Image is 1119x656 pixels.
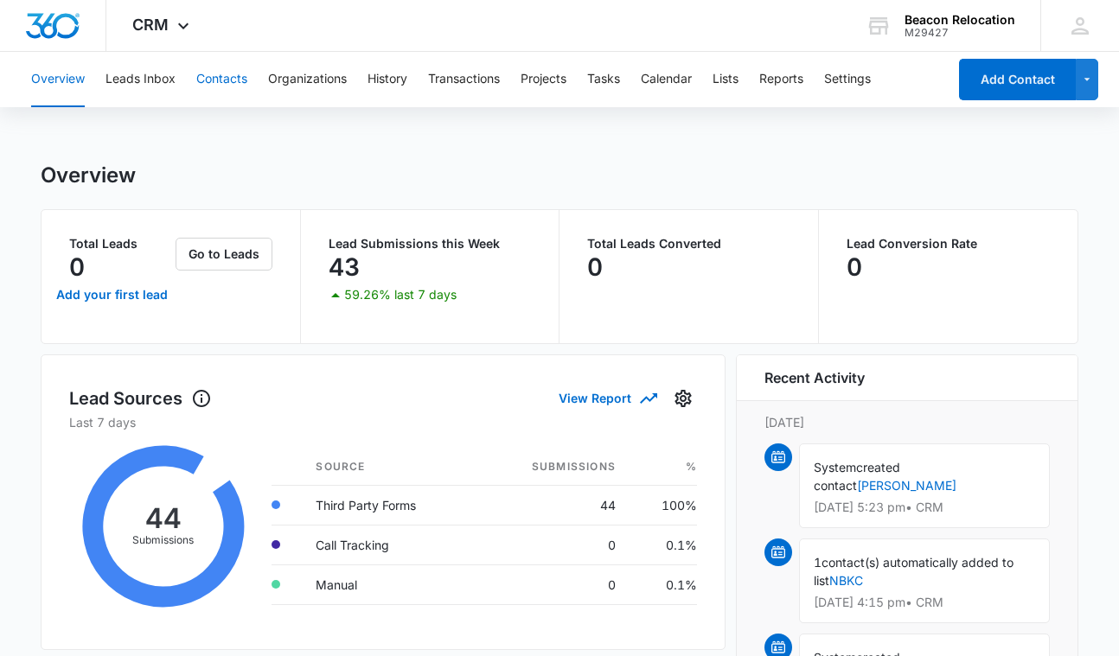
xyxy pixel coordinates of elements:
button: Organizations [268,52,347,107]
span: created contact [814,460,900,493]
p: 0 [847,253,862,281]
a: Add your first lead [52,274,172,315]
td: Manual [302,564,476,604]
span: System [814,460,856,474]
a: NBKC [829,573,863,588]
p: Lead Conversion Rate [847,238,1051,250]
button: Projects [521,52,566,107]
button: Lists [713,52,739,107]
p: 0 [69,253,85,281]
p: [DATE] [764,413,1050,431]
span: 1 [814,555,822,570]
td: Call Tracking [302,525,476,564]
span: contact(s) automatically added to list [814,555,1013,588]
p: 59.26% last 7 days [344,289,457,301]
button: Transactions [428,52,500,107]
span: CRM [132,16,169,34]
p: [DATE] 4:15 pm • CRM [814,596,1035,608]
button: Settings [669,385,697,412]
button: History [368,52,407,107]
button: Go to Leads [176,238,272,271]
td: 0.1% [630,564,697,604]
h1: Overview [41,162,136,188]
th: Submissions [477,449,630,486]
div: account id [905,27,1015,39]
th: Source [302,449,476,486]
button: View Report [559,383,655,413]
p: Total Leads [69,238,172,250]
button: Overview [31,52,85,107]
p: 43 [329,253,360,281]
button: Leads Inbox [106,52,176,107]
a: Go to Leads [176,246,272,261]
a: [PERSON_NAME] [857,478,956,493]
th: % [630,449,697,486]
p: Last 7 days [69,413,697,431]
button: Tasks [587,52,620,107]
p: Total Leads Converted [587,238,790,250]
p: 0 [587,253,603,281]
td: 100% [630,485,697,525]
td: 44 [477,485,630,525]
button: Contacts [196,52,247,107]
td: 0.1% [630,525,697,564]
button: Settings [824,52,871,107]
h6: Recent Activity [764,367,865,388]
td: Third Party Forms [302,485,476,525]
div: account name [905,13,1015,27]
p: Lead Submissions this Week [329,238,532,250]
td: 0 [477,525,630,564]
td: 0 [477,564,630,604]
p: [DATE] 5:23 pm • CRM [814,501,1035,513]
button: Add Contact [959,59,1076,100]
button: Reports [759,52,803,107]
button: Calendar [641,52,692,107]
h1: Lead Sources [69,385,212,411]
